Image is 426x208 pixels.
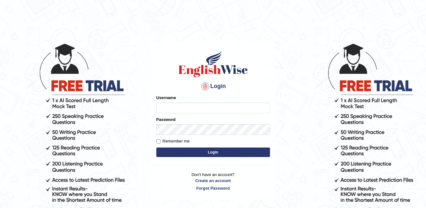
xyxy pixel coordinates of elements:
label: Remember me [156,138,190,144]
label: Password [156,117,176,123]
button: Login [156,148,270,157]
p: Don't have an account? [156,172,270,191]
h4: Login [156,81,270,91]
input: Remember me [156,139,160,143]
img: Logo of English Wise sign in for intelligent practice with AI [177,50,249,78]
a: Create an account [156,178,270,184]
a: Forgot Password [156,185,270,191]
label: Username [156,95,176,101]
